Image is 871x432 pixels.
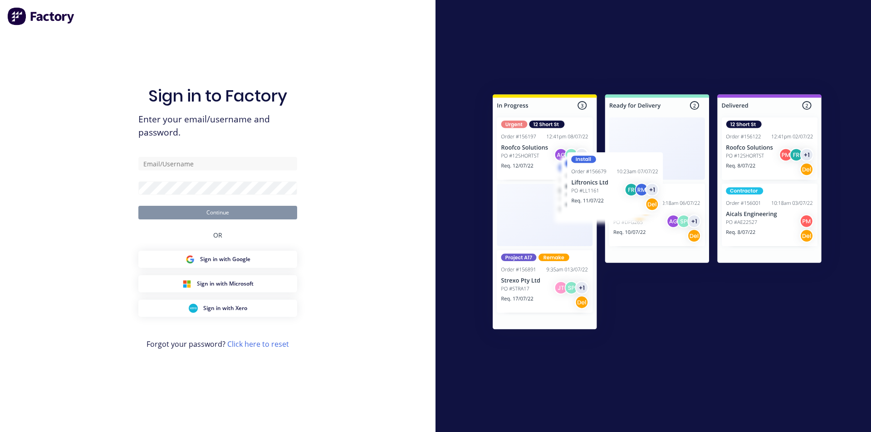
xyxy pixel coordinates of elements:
span: Forgot your password? [147,339,289,349]
img: Factory [7,7,75,25]
h1: Sign in to Factory [148,86,287,106]
button: Google Sign inSign in with Google [138,251,297,268]
img: Sign in [473,76,842,351]
a: Click here to reset [227,339,289,349]
button: Xero Sign inSign in with Xero [138,300,297,317]
img: Xero Sign in [189,304,198,313]
button: Continue [138,206,297,219]
span: Sign in with Google [200,255,250,263]
input: Email/Username [138,157,297,170]
img: Microsoft Sign in [182,279,191,288]
span: Enter your email/username and password. [138,113,297,139]
button: Microsoft Sign inSign in with Microsoft [138,275,297,292]
span: Sign in with Microsoft [197,280,254,288]
img: Google Sign in [186,255,195,264]
span: Sign in with Xero [203,304,247,312]
div: OR [213,219,222,251]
